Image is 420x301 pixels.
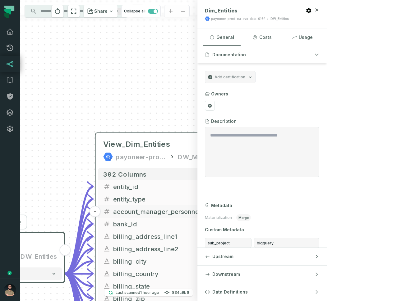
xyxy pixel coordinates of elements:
[103,220,111,228] span: integer
[215,75,245,80] span: Add certification
[210,132,314,172] textarea: Entity Description
[59,244,71,256] button: -
[197,283,327,301] button: Data Definitions
[211,91,228,97] h3: Owners
[243,29,281,46] button: Costs
[98,267,213,280] button: billing_country
[113,244,208,253] span: billing_address_line2
[113,232,208,241] span: billing_address_line1
[205,7,238,14] span: Dim_Entities
[103,282,111,290] span: string
[121,5,161,17] button: Collapse all
[212,289,248,295] span: Data Definitions
[113,207,208,216] span: account_manager_personnel_id
[98,255,213,267] button: billing_city
[270,16,289,21] div: DW_Entities
[211,118,237,124] h3: Description
[103,139,170,149] span: View_Dim_Entities
[65,249,93,274] g: Edge from d25fa9e85296b9dbd1f1c172064e99b2 to 4dff0ceccd69e4a7c610b60152548780
[65,224,93,274] g: Edge from d25fa9e85296b9dbd1f1c172064e99b2 to 4dff0ceccd69e4a7c610b60152548780
[90,206,101,217] button: -
[98,230,213,243] button: billing_address_line1
[98,218,213,230] button: bank_id
[116,289,159,296] p: Last scanned
[98,193,213,205] button: entity_type
[98,180,213,193] button: entity_id
[103,195,111,203] span: integer
[65,187,93,274] g: Edge from d25fa9e85296b9dbd1f1c172064e99b2 to 4dff0ceccd69e4a7c610b60152548780
[284,29,321,46] button: Usage
[103,270,111,277] span: string
[21,251,57,261] div: DW_Entities
[172,291,189,294] h4: 834c9b6
[140,290,159,295] relative-time: Aug 18, 2025, 2:17 PM GMT+4
[7,270,12,276] div: Tooltip anchor
[65,236,93,274] g: Edge from d25fa9e85296b9dbd1f1c172064e99b2 to 4dff0ceccd69e4a7c610b60152548780
[203,29,241,46] button: General
[113,257,208,266] span: billing_city
[211,202,232,209] span: Metadata
[197,248,327,265] button: Upstream
[65,199,93,274] g: Edge from d25fa9e85296b9dbd1f1c172064e99b2 to 4dff0ceccd69e4a7c610b60152548780
[98,280,213,292] button: billing_state
[113,194,208,204] span: entity_type
[103,170,147,178] span: 392 columns
[205,215,232,220] span: Materialization
[65,274,93,299] g: Edge from d25fa9e85296b9dbd1f1c172064e99b2 to 4dff0ceccd69e4a7c610b60152548780
[205,227,319,233] span: Custom Metadata
[197,266,327,283] button: Downstream
[212,253,233,260] span: Upstream
[65,261,93,274] g: Edge from d25fa9e85296b9dbd1f1c172064e99b2 to 4dff0ceccd69e4a7c610b60152548780
[177,5,189,17] button: zoom out
[212,52,246,58] span: Documentation
[205,238,252,248] span: sub_project
[103,245,111,252] span: string
[103,257,111,265] span: string
[254,238,319,248] span: bigquery
[98,243,213,255] button: billing_address_line2
[98,205,213,218] button: account_manager_personnel_id
[236,214,251,221] span: merge
[103,233,111,240] span: string
[113,182,208,191] span: entity_id
[178,152,208,162] div: DW_Main
[84,5,118,17] button: Share
[205,71,256,83] button: Add certification
[113,219,208,229] span: bank_id
[65,274,93,286] g: Edge from d25fa9e85296b9dbd1f1c172064e99b2 to 4dff0ceccd69e4a7c610b60152548780
[212,271,240,277] span: Downstream
[104,289,193,296] button: Last scanned[DATE] 2:17:20 PM834c9b6
[103,183,111,190] span: integer
[4,284,16,296] img: avatar of Norayr Gevorgyan
[116,152,167,162] div: payoneer-prod-eu-svc-data-016f
[113,269,208,278] span: billing_country
[211,16,265,21] div: payoneer-prod-eu-svc-data-016f
[113,281,208,291] span: billing_state
[197,46,327,63] button: Documentation
[103,208,111,215] span: integer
